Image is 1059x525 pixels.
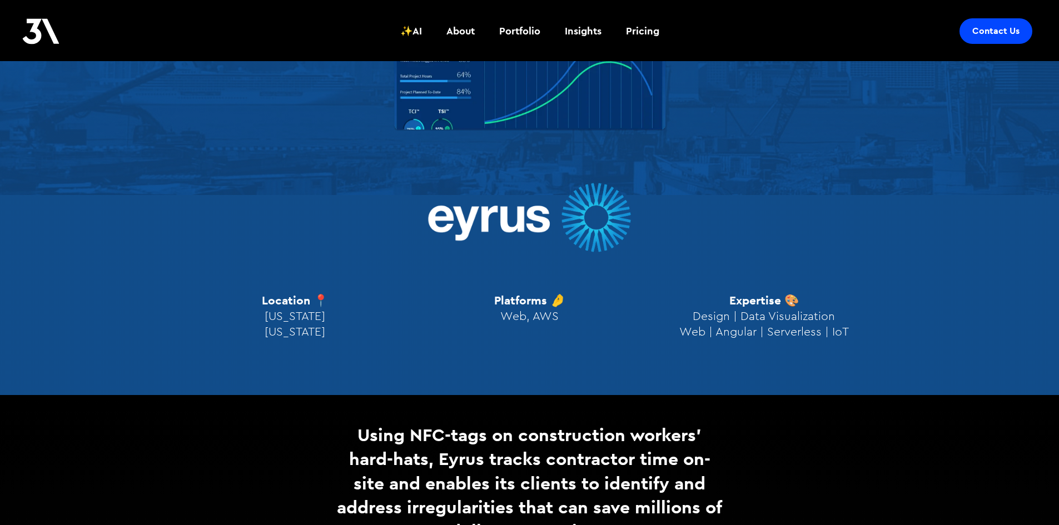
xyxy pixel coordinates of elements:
a: ✨AI [394,11,429,52]
div: About [446,24,475,38]
a: Pricing [619,11,666,52]
div: ✨AI [400,24,422,38]
div: Expertise 🎨 [679,293,849,339]
span: Web, AWS [500,311,559,322]
div: Location 📍 [262,293,328,339]
a: About [440,11,481,52]
a: Contact Us [959,18,1032,44]
div: Platforms 🤌 [494,293,565,324]
div: Insights [565,24,601,38]
a: Portfolio [493,11,547,52]
span: Design | Data Visualization Web | Angular | Serverless | IoT [679,311,849,338]
span: [US_STATE] [US_STATE] [265,311,325,338]
a: Insights [558,11,608,52]
div: Portfolio [499,24,540,38]
div: Contact Us [972,26,1020,37]
div: Pricing [626,24,659,38]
